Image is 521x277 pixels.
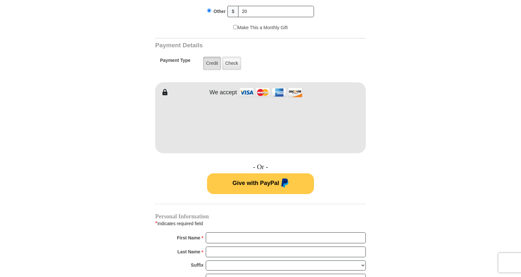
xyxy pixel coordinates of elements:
input: Make This a Monthly Gift [233,25,237,29]
strong: Last Name [178,247,201,256]
img: paypal [279,179,289,189]
span: $ [227,6,238,17]
div: Indicates required field [155,219,366,228]
label: Check [222,57,241,70]
span: Other [214,9,226,14]
input: Other Amount [238,6,314,17]
button: Give with PayPal [207,173,314,194]
h4: Personal Information [155,214,366,219]
h4: - Or - [155,163,366,171]
h3: Payment Details [155,42,320,49]
h5: Payment Type [160,58,191,66]
strong: First Name [177,233,200,242]
h4: We accept [210,89,237,96]
img: credit cards accepted [238,86,303,99]
label: Make This a Monthly Gift [233,24,288,31]
strong: Suffix [191,260,203,270]
span: Give with PayPal [232,180,279,186]
label: Credit [203,57,221,70]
